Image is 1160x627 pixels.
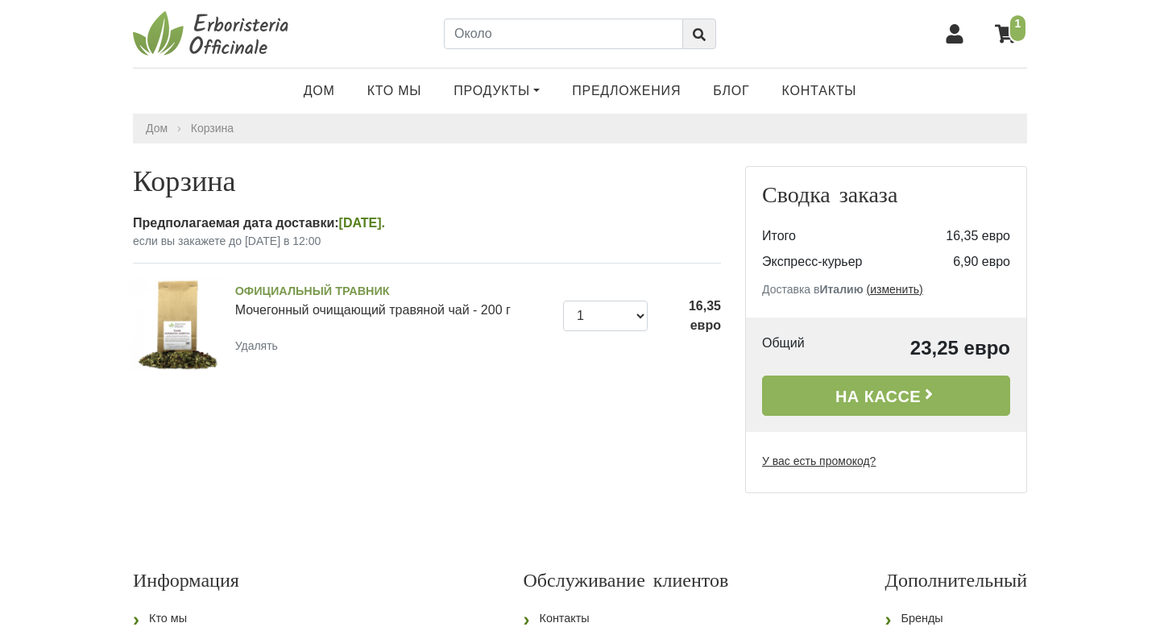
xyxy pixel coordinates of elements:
font: Удалять [235,339,278,352]
a: ОФИЦИАЛЬНЫЙ ТРАВНИКМочегонный очищающий травяной чай - 200 г [235,283,551,317]
a: Кто мы [351,75,438,107]
font: Общий [762,336,805,350]
font: Дополнительный [885,566,1027,597]
font: если вы закажете до [DATE] в 12:00 [133,235,321,247]
a: Дом [146,120,168,137]
font: Предполагаемая дата доставки: [133,216,339,230]
img: Мочегонный очищающий травяной чай - 200 г [127,276,223,372]
input: Около [444,19,683,49]
font: Сводка заказа [762,178,897,214]
a: Блог [697,75,765,107]
font: Информация [133,566,239,597]
a: 1 [987,14,1027,54]
a: (изменить) [867,283,923,296]
font: 1 [1015,18,1021,31]
font: Контакты [540,612,590,625]
font: Дом [146,122,168,135]
nav: панировочные сухари [133,114,1027,143]
a: Контакты [766,75,873,107]
a: ПРЕДЛОЖЕНИЯ [556,75,697,107]
font: Италию [819,283,863,296]
font: Экспресс-курьер [762,255,863,268]
font: У вас есть промокод? [762,455,876,467]
font: Итого [762,229,796,243]
font: Блог [713,84,749,98]
font: Контакты [782,84,857,98]
font: Бренды [901,612,943,625]
font: 16,35 евро [689,299,721,332]
font: Мочегонный очищающий травяной чай - 200 г [235,303,511,317]
a: Корзина [191,122,234,135]
label: У вас есть промокод? [762,453,876,470]
a: Дом [288,75,351,107]
font: Обслуживание клиентов [524,566,729,597]
font: 23,25 евро [910,337,1010,359]
font: Кто мы [149,612,187,625]
img: Официальная траволечение [133,10,294,58]
font: Дом [304,84,335,98]
font: ПРЕДЛОЖЕНИЯ [572,84,681,98]
font: 6,90 евро [953,255,1010,268]
a: Удалять [235,335,284,355]
font: Кто мы [367,84,422,98]
font: ОФИЦИАЛЬНЫЙ ТРАВНИК [235,284,390,297]
a: Продукты [437,75,556,107]
font: На кассе [835,388,921,405]
font: Корзина [133,160,235,206]
font: [DATE]. [339,216,385,230]
font: Продукты [454,84,530,98]
font: 16,35 евро [946,229,1010,243]
font: Доставка в [762,283,819,296]
a: На кассе [762,376,1010,417]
